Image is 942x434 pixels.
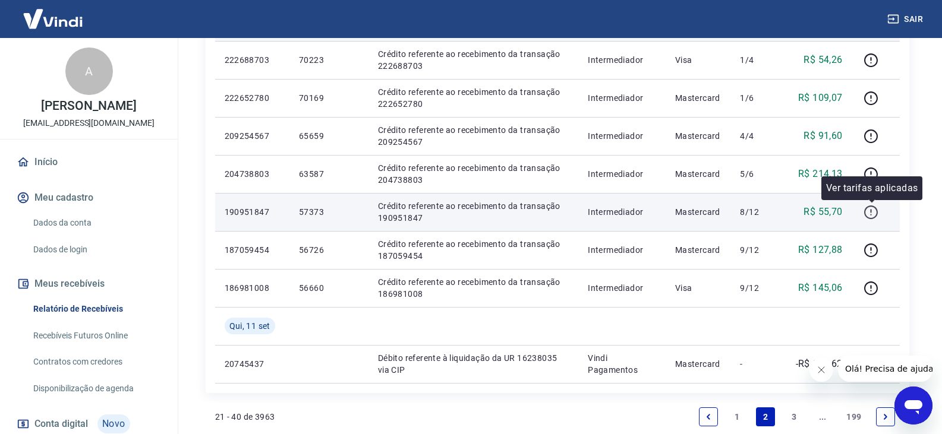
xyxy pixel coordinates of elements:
p: - [740,358,775,370]
p: R$ 54,26 [804,53,842,67]
p: 222652780 [225,92,280,104]
p: R$ 214,13 [798,167,843,181]
p: Mastercard [675,206,722,218]
p: Crédito referente ao recebimento da transação 204738803 [378,162,569,186]
p: 8/12 [740,206,775,218]
a: Page 199 [842,407,866,426]
a: Início [14,149,163,175]
a: Recebíveis Futuros Online [29,324,163,348]
iframe: Fechar mensagem [809,358,833,382]
a: Page 3 [785,407,804,426]
p: Visa [675,54,722,66]
div: A [65,47,113,95]
p: Ver tarifas aplicadas [826,181,918,195]
p: 187059454 [225,244,280,256]
span: Qui, 11 set [229,320,270,332]
p: 56726 [299,244,359,256]
p: 186981008 [225,282,280,294]
p: Intermediador [588,92,656,104]
p: Crédito referente ao recebimento da transação 187059454 [378,238,569,262]
p: 1/6 [740,92,775,104]
p: 65659 [299,130,359,142]
p: Vindi Pagamentos [588,352,656,376]
p: R$ 145,06 [798,281,843,295]
p: Crédito referente ao recebimento da transação 222688703 [378,48,569,72]
p: Débito referente à liquidação da UR 16238035 via CIP [378,352,569,376]
a: Jump forward [813,407,832,426]
p: 1/4 [740,54,775,66]
p: 209254567 [225,130,280,142]
p: Crédito referente ao recebimento da transação 186981008 [378,276,569,300]
p: 56660 [299,282,359,294]
button: Meu cadastro [14,185,163,211]
p: 4/4 [740,130,775,142]
p: 70223 [299,54,359,66]
p: Intermediador [588,244,656,256]
span: Novo [97,414,130,433]
p: 9/12 [740,282,775,294]
p: 9/12 [740,244,775,256]
a: Contratos com credores [29,350,163,374]
span: Conta digital [34,416,88,432]
p: Intermediador [588,206,656,218]
img: Vindi [14,1,92,37]
p: 57373 [299,206,359,218]
a: Page 2 is your current page [756,407,775,426]
a: Disponibilização de agenda [29,376,163,401]
p: Intermediador [588,168,656,180]
p: 63587 [299,168,359,180]
p: R$ 91,60 [804,129,842,143]
p: 20745437 [225,358,280,370]
p: 222688703 [225,54,280,66]
p: Visa [675,282,722,294]
p: Intermediador [588,130,656,142]
p: -R$ 616,62 [796,357,843,371]
p: 204738803 [225,168,280,180]
a: Previous page [699,407,718,426]
p: Mastercard [675,244,722,256]
p: Intermediador [588,282,656,294]
p: R$ 109,07 [798,91,843,105]
p: Mastercard [675,358,722,370]
p: [EMAIL_ADDRESS][DOMAIN_NAME] [23,117,155,129]
a: Relatório de Recebíveis [29,297,163,321]
ul: Pagination [694,403,899,431]
p: Crédito referente ao recebimento da transação 209254567 [378,124,569,148]
p: 21 - 40 de 3963 [215,411,275,423]
span: Olá! Precisa de ajuda? [7,8,100,18]
a: Page 1 [727,407,746,426]
p: Intermediador [588,54,656,66]
p: Mastercard [675,130,722,142]
a: Dados da conta [29,211,163,235]
p: Mastercard [675,168,722,180]
p: R$ 55,70 [804,205,842,219]
iframe: Mensagem da empresa [838,356,932,382]
a: Dados de login [29,237,163,262]
p: 70169 [299,92,359,104]
p: 190951847 [225,206,280,218]
p: 5/6 [740,168,775,180]
a: Next page [876,407,895,426]
p: Crédito referente ao recebimento da transação 190951847 [378,200,569,224]
p: [PERSON_NAME] [41,100,136,112]
p: Crédito referente ao recebimento da transação 222652780 [378,86,569,110]
button: Meus recebíveis [14,271,163,297]
iframe: Botão para abrir a janela de mensagens [894,387,932,425]
p: R$ 127,88 [798,243,843,257]
p: Mastercard [675,92,722,104]
button: Sair [885,8,928,30]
